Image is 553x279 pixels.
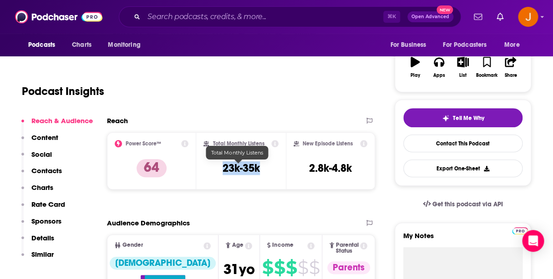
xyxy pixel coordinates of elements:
[298,260,308,275] span: $
[499,51,523,84] button: Share
[144,10,383,24] input: Search podcasts, credits, & more...
[453,115,484,122] span: Tell Me Why
[107,219,190,227] h2: Audience Demographics
[119,6,461,27] div: Search podcasts, credits, & more...
[21,234,54,250] button: Details
[336,242,359,254] span: Parental Status
[31,250,54,259] p: Similar
[137,159,167,177] p: 64
[21,183,53,200] button: Charts
[21,116,93,133] button: Reach & Audience
[28,39,55,51] span: Podcasts
[21,217,61,234] button: Sponsors
[518,7,538,27] img: User Profile
[493,9,507,25] a: Show notifications dropdown
[223,161,260,175] h3: 23k-35k
[518,7,538,27] button: Show profile menu
[403,231,523,247] label: My Notes
[470,9,486,25] a: Show notifications dropdown
[22,36,67,54] button: open menu
[407,11,453,22] button: Open AdvancedNew
[15,8,102,25] img: Podchaser - Follow, Share and Rate Podcasts
[442,115,449,122] img: tell me why sparkle
[403,159,523,177] button: Export One-Sheet
[498,36,531,54] button: open menu
[31,116,93,125] p: Reach & Audience
[459,73,467,78] div: List
[108,39,140,51] span: Monitoring
[126,140,161,147] h2: Power Score™
[475,51,498,84] button: Bookmark
[21,200,65,217] button: Rate Card
[31,183,53,192] p: Charts
[22,85,104,98] h1: Podcast Insights
[272,242,293,248] span: Income
[512,226,528,234] a: Pro website
[31,166,62,175] p: Contacts
[309,260,320,275] span: $
[411,15,449,19] span: Open Advanced
[518,7,538,27] span: Logged in as justine87181
[504,73,517,78] div: Share
[286,260,297,275] span: $
[512,227,528,234] img: Podchaser Pro
[31,217,61,225] p: Sponsors
[303,140,353,147] h2: New Episode Listens
[433,73,445,78] div: Apps
[451,51,475,84] button: List
[31,150,52,159] p: Social
[21,166,62,183] button: Contacts
[31,133,58,142] p: Content
[21,250,54,267] button: Similar
[223,260,254,278] span: 31 yo
[390,39,426,51] span: For Business
[403,135,523,152] a: Contact This Podcast
[411,73,420,78] div: Play
[383,11,400,23] span: ⌘ K
[522,230,544,252] div: Open Intercom Messenger
[437,36,500,54] button: open menu
[262,260,273,275] span: $
[403,51,427,84] button: Play
[327,261,370,274] div: Parents
[21,150,52,167] button: Social
[384,36,437,54] button: open menu
[427,51,451,84] button: Apps
[31,234,54,242] p: Details
[504,39,520,51] span: More
[21,133,58,150] button: Content
[101,36,152,54] button: open menu
[232,242,244,248] span: Age
[72,39,91,51] span: Charts
[416,193,510,215] a: Get this podcast via API
[403,108,523,127] button: tell me why sparkleTell Me Why
[476,73,497,78] div: Bookmark
[309,161,352,175] h3: 2.8k-4.8k
[443,39,487,51] span: For Podcasters
[274,260,285,275] span: $
[213,140,264,147] h2: Total Monthly Listens
[432,200,503,208] span: Get this podcast via API
[66,36,97,54] a: Charts
[31,200,65,209] p: Rate Card
[436,5,453,14] span: New
[110,257,216,269] div: [DEMOGRAPHIC_DATA]
[122,242,143,248] span: Gender
[211,149,263,156] span: Total Monthly Listens
[107,116,128,125] h2: Reach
